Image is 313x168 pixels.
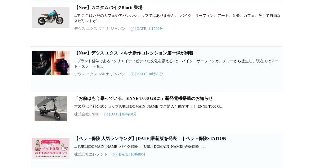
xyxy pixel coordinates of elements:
time: [DATE] 10時26分 [131,72,163,77]
time: [DATE] 11時00分 [131,26,163,31]
a: 【ペット保険 人気ランキング】[DATE]最新版を発表！｜ペット保険STATION [74,136,226,141]
p: 株式会社ENNE [74,112,99,117]
p: デウス エクス マキナ ジャパン [74,26,126,31]
time: [DATE] 09時00分 [104,112,137,117]
p: ...ア ここはただのカフェやアパレルショップではありません。 バイク、サーフィン、アート、音楽、カフェ、そして自由なスピリットが... [74,13,281,24]
a: 「お前はもう乗っている、ENNE T600 GRに」新発電機搭載のお知らせ [74,96,213,101]
time: [DATE] 16時00分 [113,152,146,157]
img: 【New】カスタムバイクBlucit 登場 [32,5,69,30]
p: 本製品は当社公式ショップ[URL][DOMAIN_NAME]でご購入可能です！！ ENNE T600 G... [74,104,281,109]
img: 【ペット保険 人気ランキング】2025年8月最新版を発表！｜ペット保険STATION [32,136,69,161]
a: 【New】デウス エクス マキナ新作コレクション第一弾が到着 [74,51,193,55]
img: 【New】デウス エクス マキナ新作コレクション第一弾が到着 [32,50,69,75]
p: ...ブランド哲学である “クリエイティビティな文化を讃える”は、バイク・サーフィンカルチャーから派生し、現在ではアート・スノー・音... [74,58,281,69]
img: 「お前はもう乗っている、ENNE T600 GRに」新発電機搭載のお知らせ [32,96,69,121]
a: 【New】カスタムバイクBlucit 登場 [74,5,143,10]
p: デウス エクス マキナ ジャパン [74,72,126,77]
p: ... [URL][DOMAIN_NAME] バイク保険： [URL][DOMAIN_NAME] 妊娠保険：... [74,144,281,149]
p: 株式会社エレメント [74,152,108,157]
